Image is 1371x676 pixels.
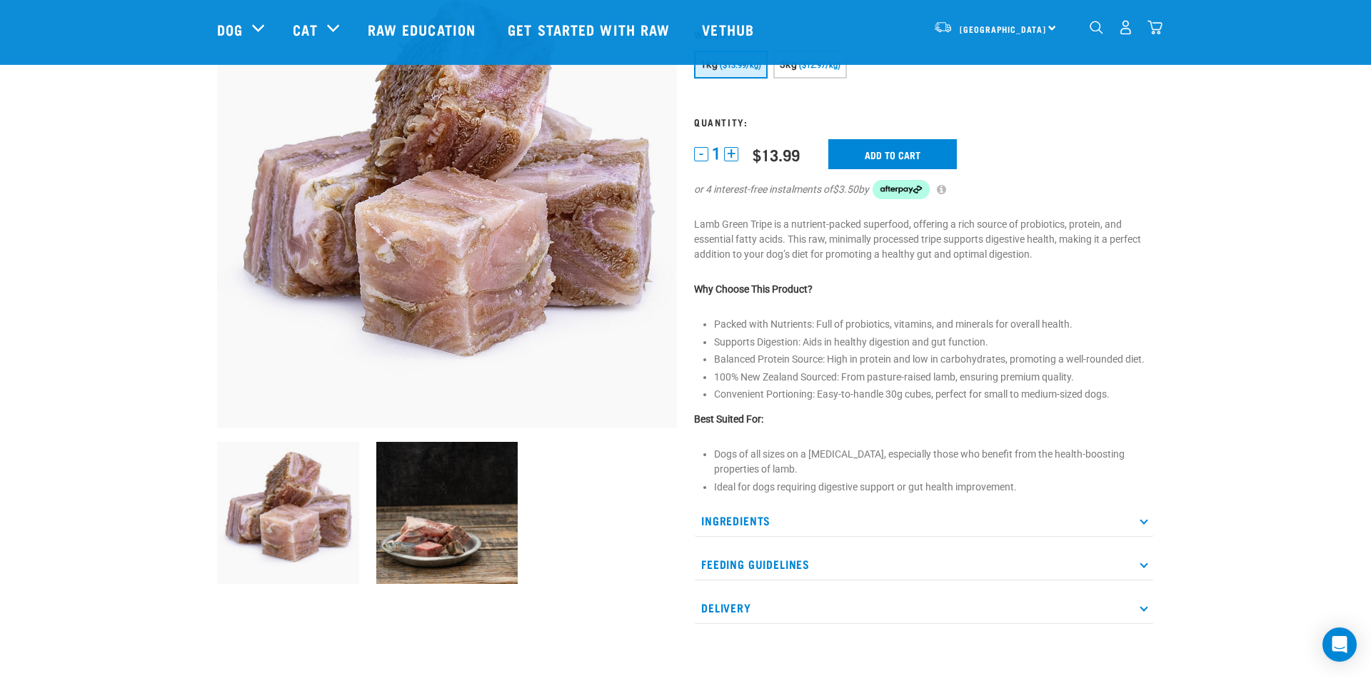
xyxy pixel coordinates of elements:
[694,413,763,425] strong: Best Suited For:
[694,548,1154,580] p: Feeding Guidelines
[376,442,518,584] img: Assortment Of Ingredients Including, Pilchards Chicken Frame, Cubed Wallaby Meat Mix Tripe
[714,447,1154,477] li: Dogs of all sizes on a [MEDICAL_DATA], especially those who benefit from the health-boosting prop...
[714,317,1154,332] li: Packed with Nutrients: Full of probiotics, vitamins, and minerals for overall health.
[694,180,1154,200] div: or 4 interest-free instalments of by
[1118,20,1133,35] img: user.png
[933,21,953,34] img: van-moving.png
[293,19,317,40] a: Cat
[833,182,858,197] span: $3.50
[694,283,813,295] strong: Why Choose This Product?
[694,592,1154,624] p: Delivery
[1322,627,1357,662] div: Open Intercom Messenger
[753,146,800,163] div: $13.99
[217,19,243,40] a: Dog
[873,180,930,200] img: Afterpay
[712,146,720,161] span: 1
[694,217,1154,262] p: Lamb Green Tripe is a nutrient-packed superfood, offering a rich source of probiotics, protein, a...
[714,370,1154,385] li: 100% New Zealand Sourced: From pasture-raised lamb, ensuring premium quality.
[720,61,761,70] span: ($13.99/kg)
[694,505,1154,537] p: Ingredients
[714,387,1154,402] li: Convenient Portioning: Easy-to-handle 30g cubes, perfect for small to medium-sized dogs.
[1090,21,1103,34] img: home-icon-1@2x.png
[1147,20,1162,35] img: home-icon@2x.png
[353,1,493,58] a: Raw Education
[714,480,1154,495] li: Ideal for dogs requiring digestive support or gut health improvement.
[799,61,840,70] span: ($12.97/kg)
[694,116,1154,127] h3: Quantity:
[694,147,708,161] button: -
[960,26,1046,31] span: [GEOGRAPHIC_DATA]
[714,352,1154,367] li: Balanced Protein Source: High in protein and low in carbohydrates, promoting a well-rounded diet.
[724,147,738,161] button: +
[714,335,1154,350] li: Supports Digestion: Aids in healthy digestion and gut function.
[217,442,359,584] img: 1133 Green Tripe Lamb Small Cubes 01
[493,1,688,58] a: Get started with Raw
[828,139,957,169] input: Add to cart
[688,1,772,58] a: Vethub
